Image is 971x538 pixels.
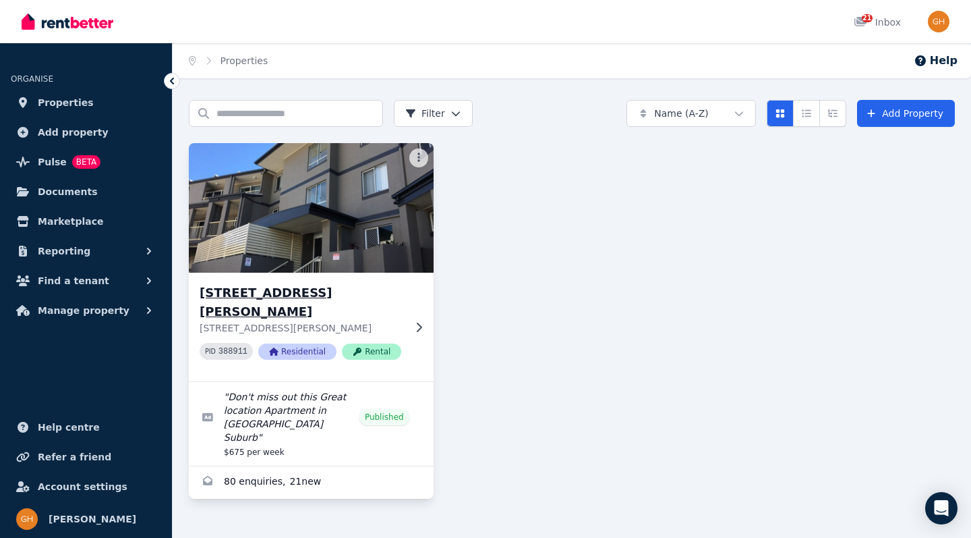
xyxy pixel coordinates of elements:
img: Grace Hsu [928,11,949,32]
span: Properties [38,95,94,111]
a: Enquiries for 33/81 Annerley Rd, Woolloongabba [189,466,434,499]
button: Card view [767,100,794,127]
a: Add property [11,119,161,146]
span: Residential [258,344,336,360]
button: Name (A-Z) [626,100,756,127]
span: Help centre [38,419,100,435]
span: BETA [72,155,100,169]
span: Rental [342,344,401,360]
span: Documents [38,184,98,200]
h3: [STREET_ADDRESS][PERSON_NAME] [200,284,404,321]
div: Open Intercom Messenger [925,492,958,524]
img: 33/81 Annerley Rd, Woolloongabba [183,140,440,276]
button: Compact list view [793,100,820,127]
span: Filter [405,107,445,120]
button: More options [409,149,428,167]
a: PulseBETA [11,149,161,176]
span: Manage property [38,302,129,319]
span: Refer a friend [38,449,111,465]
a: Marketplace [11,208,161,235]
small: PID [205,348,216,355]
span: Pulse [38,154,67,170]
a: Documents [11,178,161,205]
span: 21 [862,14,873,22]
a: Refer a friend [11,443,161,470]
span: Add property [38,124,109,140]
a: Edit listing: Don't miss out this Great location Apartment in Inner-City Suburb [189,382,434,466]
span: Marketplace [38,213,103,230]
a: Add Property [857,100,955,127]
button: Filter [394,100,473,127]
button: Find a tenant [11,267,161,294]
a: Account settings [11,473,161,500]
span: Reporting [38,243,90,259]
span: Find a tenant [38,273,109,289]
img: RentBetter [22,11,113,32]
div: Inbox [854,16,901,29]
a: Help centre [11,414,161,441]
div: View options [767,100,846,127]
button: Manage property [11,297,161,324]
a: 33/81 Annerley Rd, Woolloongabba[STREET_ADDRESS][PERSON_NAME][STREET_ADDRESS][PERSON_NAME]PID 388... [189,143,434,381]
span: ORGANISE [11,74,53,84]
nav: Breadcrumb [173,43,284,78]
button: Expanded list view [819,100,846,127]
a: Properties [220,55,268,66]
a: Properties [11,89,161,116]
span: [PERSON_NAME] [49,511,136,527]
span: Account settings [38,479,127,495]
p: [STREET_ADDRESS][PERSON_NAME] [200,321,404,335]
button: Help [914,53,958,69]
span: Name (A-Z) [654,107,709,120]
img: Grace Hsu [16,508,38,530]
code: 388911 [218,347,247,356]
button: Reporting [11,238,161,265]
